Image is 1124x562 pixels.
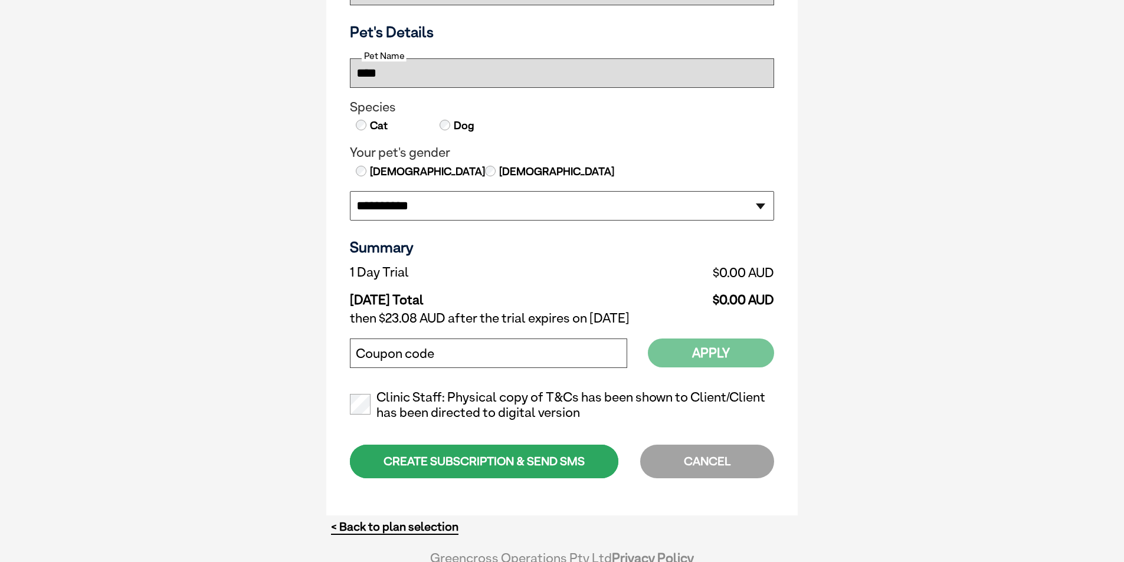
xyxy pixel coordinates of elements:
[648,338,774,367] button: Apply
[640,445,774,478] div: CANCEL
[350,100,774,115] legend: Species
[350,308,774,329] td: then $23.08 AUD after the trial expires on [DATE]
[581,262,774,283] td: $0.00 AUD
[350,262,581,283] td: 1 Day Trial
[350,445,618,478] div: CREATE SUBSCRIPTION & SEND SMS
[350,390,774,420] label: Clinic Staff: Physical copy of T&Cs has been shown to Client/Client has been directed to digital ...
[356,346,434,361] label: Coupon code
[350,238,774,256] h3: Summary
[350,145,774,160] legend: Your pet's gender
[350,283,581,308] td: [DATE] Total
[345,23,779,41] h3: Pet's Details
[350,394,371,415] input: Clinic Staff: Physical copy of T&Cs has been shown to Client/Client has been directed to digital ...
[331,520,458,534] a: < Back to plan selection
[581,283,774,308] td: $0.00 AUD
